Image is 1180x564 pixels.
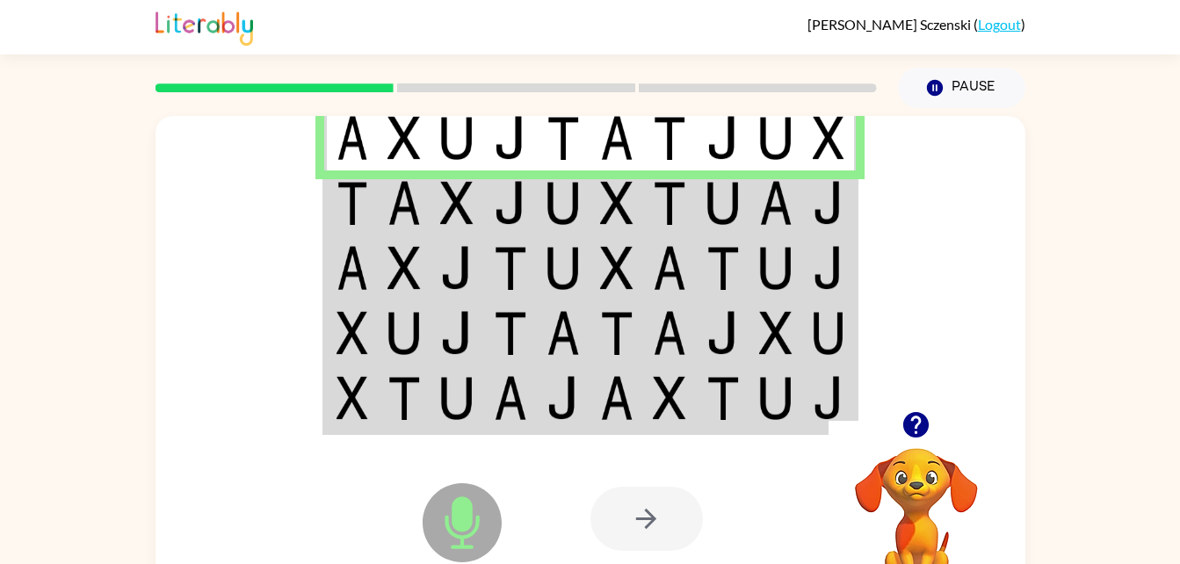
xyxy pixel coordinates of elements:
[494,246,527,290] img: t
[494,116,527,160] img: j
[898,68,1025,108] button: Pause
[600,181,633,225] img: x
[440,181,474,225] img: x
[387,376,421,420] img: t
[387,116,421,160] img: x
[337,376,368,420] img: x
[337,311,368,355] img: x
[600,116,633,160] img: a
[156,7,253,46] img: Literably
[759,246,793,290] img: u
[547,181,580,225] img: u
[759,181,793,225] img: a
[547,376,580,420] img: j
[600,376,633,420] img: a
[653,311,686,355] img: a
[759,116,793,160] img: u
[759,376,793,420] img: u
[387,181,421,225] img: a
[706,116,740,160] img: j
[813,116,844,160] img: x
[494,311,527,355] img: t
[600,311,633,355] img: t
[813,311,844,355] img: u
[337,116,368,160] img: a
[547,116,580,160] img: t
[387,311,421,355] img: u
[653,376,686,420] img: x
[494,376,527,420] img: a
[337,181,368,225] img: t
[337,246,368,290] img: a
[547,311,580,355] img: a
[653,181,686,225] img: t
[440,116,474,160] img: u
[387,246,421,290] img: x
[807,16,1025,33] div: ( )
[813,181,844,225] img: j
[653,246,686,290] img: a
[978,16,1021,33] a: Logout
[494,181,527,225] img: j
[706,311,740,355] img: j
[653,116,686,160] img: t
[807,16,974,33] span: [PERSON_NAME] Sczenski
[600,246,633,290] img: x
[440,246,474,290] img: j
[440,376,474,420] img: u
[440,311,474,355] img: j
[547,246,580,290] img: u
[813,376,844,420] img: j
[706,246,740,290] img: t
[759,311,793,355] img: x
[706,376,740,420] img: t
[813,246,844,290] img: j
[706,181,740,225] img: u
